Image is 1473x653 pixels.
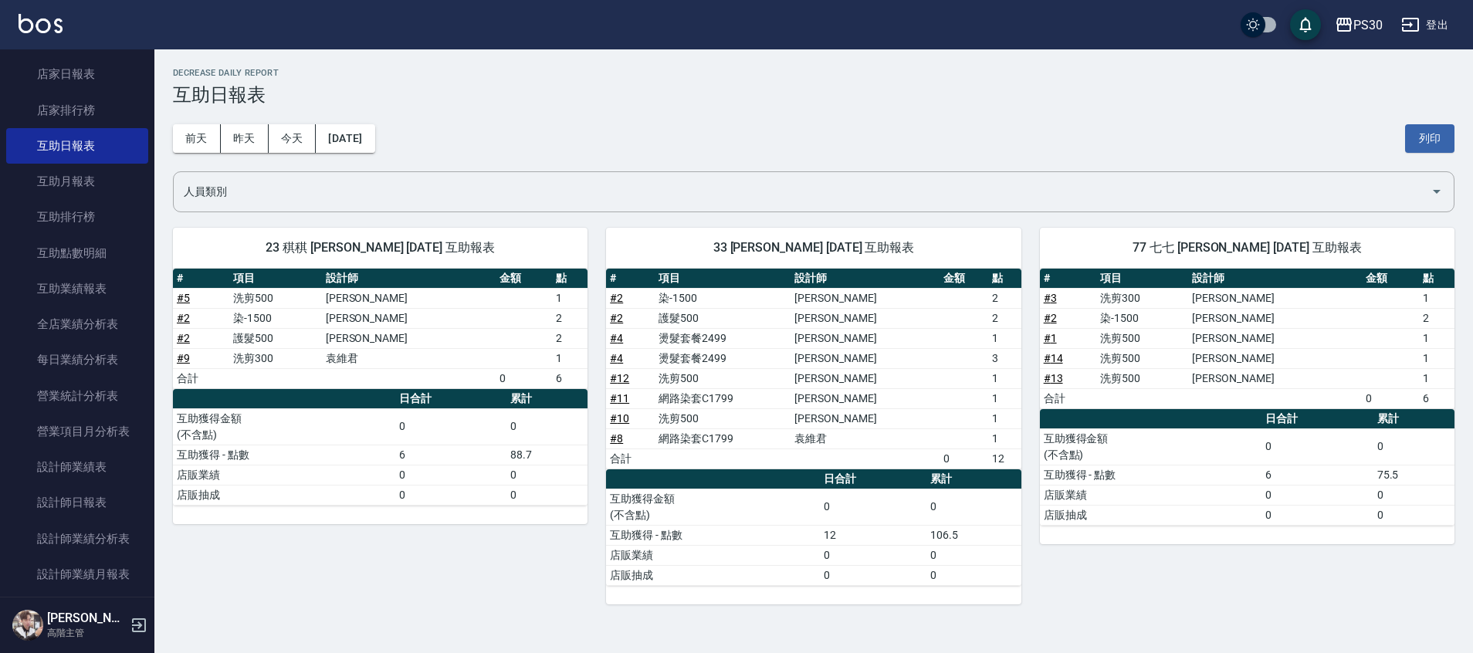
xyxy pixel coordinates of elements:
[1044,352,1063,364] a: #14
[229,269,321,289] th: 項目
[655,408,791,428] td: 洗剪500
[1405,124,1454,153] button: 列印
[791,368,940,388] td: [PERSON_NAME]
[1040,269,1454,409] table: a dense table
[395,389,506,409] th: 日合計
[1290,9,1321,40] button: save
[173,408,395,445] td: 互助獲得金額 (不含點)
[1373,428,1454,465] td: 0
[1096,328,1188,348] td: 洗剪500
[1362,388,1418,408] td: 0
[6,485,148,520] a: 設計師日報表
[1044,372,1063,384] a: #13
[655,308,791,328] td: 護髮500
[552,348,588,368] td: 1
[6,164,148,199] a: 互助月報表
[229,328,321,348] td: 護髮500
[6,414,148,449] a: 營業項目月分析表
[177,312,190,324] a: #2
[791,328,940,348] td: [PERSON_NAME]
[791,348,940,368] td: [PERSON_NAME]
[820,469,927,489] th: 日合計
[552,308,588,328] td: 2
[506,445,588,465] td: 88.7
[395,445,506,465] td: 6
[610,392,629,404] a: #11
[177,292,190,304] a: #5
[610,352,623,364] a: #4
[1261,485,1373,505] td: 0
[1040,388,1096,408] td: 合計
[1040,269,1096,289] th: #
[173,368,229,388] td: 合計
[791,388,940,408] td: [PERSON_NAME]
[1419,269,1454,289] th: 點
[316,124,374,153] button: [DATE]
[506,485,588,505] td: 0
[610,292,623,304] a: #2
[1188,269,1362,289] th: 設計師
[322,269,496,289] th: 設計師
[47,626,126,640] p: 高階主管
[173,389,588,506] table: a dense table
[988,348,1021,368] td: 3
[1261,428,1373,465] td: 0
[820,545,927,565] td: 0
[1419,348,1454,368] td: 1
[1353,15,1383,35] div: PS30
[395,465,506,485] td: 0
[1261,465,1373,485] td: 6
[173,124,221,153] button: 前天
[173,84,1454,106] h3: 互助日報表
[791,408,940,428] td: [PERSON_NAME]
[322,288,496,308] td: [PERSON_NAME]
[1188,348,1362,368] td: [PERSON_NAME]
[12,610,43,641] img: Person
[1362,269,1418,289] th: 金額
[1261,505,1373,525] td: 0
[1096,368,1188,388] td: 洗剪500
[1395,11,1454,39] button: 登出
[926,565,1021,585] td: 0
[1096,308,1188,328] td: 染-1500
[322,308,496,328] td: [PERSON_NAME]
[655,328,791,348] td: 燙髮套餐2499
[791,308,940,328] td: [PERSON_NAME]
[1373,505,1454,525] td: 0
[1329,9,1389,41] button: PS30
[940,448,988,469] td: 0
[173,445,395,465] td: 互助獲得 - 點數
[191,240,569,255] span: 23 稘稘 [PERSON_NAME] [DATE] 互助報表
[322,348,496,368] td: 袁維君
[1188,328,1362,348] td: [PERSON_NAME]
[6,199,148,235] a: 互助排行榜
[47,611,126,626] h5: [PERSON_NAME]
[6,56,148,92] a: 店家日報表
[606,565,820,585] td: 店販抽成
[625,240,1002,255] span: 33 [PERSON_NAME] [DATE] 互助報表
[988,408,1021,428] td: 1
[177,332,190,344] a: #2
[173,465,395,485] td: 店販業績
[610,372,629,384] a: #12
[1419,368,1454,388] td: 1
[606,448,655,469] td: 合計
[1424,179,1449,204] button: Open
[606,269,1021,469] table: a dense table
[988,368,1021,388] td: 1
[820,489,927,525] td: 0
[610,412,629,425] a: #10
[606,269,655,289] th: #
[655,388,791,408] td: 網路染套C1799
[606,545,820,565] td: 店販業績
[655,348,791,368] td: 燙髮套餐2499
[610,332,623,344] a: #4
[820,525,927,545] td: 12
[506,408,588,445] td: 0
[1096,348,1188,368] td: 洗剪500
[6,306,148,342] a: 全店業績分析表
[1188,288,1362,308] td: [PERSON_NAME]
[926,545,1021,565] td: 0
[988,288,1021,308] td: 2
[988,388,1021,408] td: 1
